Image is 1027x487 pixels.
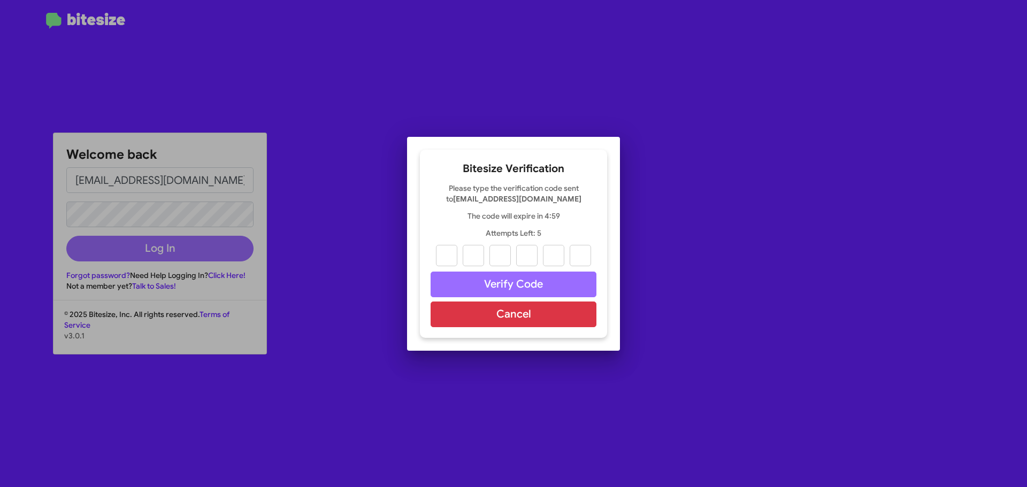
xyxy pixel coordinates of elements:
[431,302,596,327] button: Cancel
[431,183,596,204] p: Please type the verification code sent to
[431,272,596,297] button: Verify Code
[431,211,596,221] p: The code will expire in 4:59
[431,228,596,238] p: Attempts Left: 5
[453,194,581,204] strong: [EMAIL_ADDRESS][DOMAIN_NAME]
[431,160,596,177] h2: Bitesize Verification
